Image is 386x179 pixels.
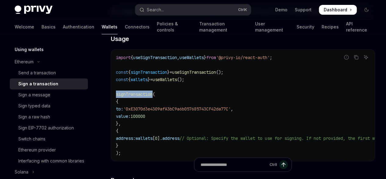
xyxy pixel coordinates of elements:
[123,106,231,112] span: '0xE3070d3e4309afA3bC9a6b057685743CF42da77C'
[10,144,88,155] a: Ethereum provider
[10,78,88,89] a: Sign a transaction
[116,106,123,112] span: to:
[116,121,121,126] span: },
[15,46,44,53] h5: Using wallets
[324,7,347,13] span: Dashboard
[128,77,131,82] span: {
[10,133,88,144] a: Switch chains
[10,155,88,166] a: Interfacing with common libraries
[111,35,129,43] span: Usage
[10,56,88,67] button: Toggle Ethereum section
[131,55,133,60] span: {
[352,53,360,61] button: Copy the contents from the code block
[206,55,216,60] span: from
[172,69,216,75] span: useSignTransaction
[321,20,338,34] a: Recipes
[15,58,34,65] div: Ethereum
[238,7,247,12] span: Ctrl K
[346,20,371,34] a: API reference
[177,55,179,60] span: ,
[270,55,272,60] span: ;
[295,7,312,13] a: Support
[148,77,150,82] span: }
[116,77,128,82] span: const
[157,136,162,141] span: ].
[131,69,167,75] span: signTransaction
[102,20,117,34] a: Wallets
[255,20,289,34] a: User management
[18,146,56,154] div: Ethereum provider
[18,80,58,88] div: Sign a transaction
[10,89,88,100] a: Sign a message
[216,55,270,60] span: '@privy-io/react-auth'
[10,100,88,111] a: Sign typed data
[231,106,233,112] span: ,
[153,77,177,82] span: useWallets
[162,136,179,141] span: address
[18,113,50,121] div: Sign a raw hash
[125,20,150,34] a: Connectors
[147,6,164,13] div: Search...
[15,6,52,14] img: dark logo
[63,20,94,34] a: Authentication
[153,136,155,141] span: [
[216,69,223,75] span: ();
[116,99,118,104] span: {
[116,143,118,148] span: }
[279,160,288,169] button: Send message
[199,20,248,34] a: Transaction management
[133,55,177,60] span: useSignTransaction
[200,158,267,171] input: Ask a question...
[18,91,50,99] div: Sign a message
[18,135,45,143] div: Switch chains
[15,20,34,34] a: Welcome
[131,114,145,119] span: 100000
[116,128,118,134] span: {
[41,20,56,34] a: Basics
[15,168,28,176] div: Solana
[18,102,50,110] div: Sign typed data
[150,77,153,82] span: =
[10,67,88,78] a: Send a transaction
[116,136,135,141] span: address:
[204,55,206,60] span: }
[10,122,88,133] a: Sign EIP-7702 authorization
[10,166,88,177] button: Toggle Solana section
[362,53,370,61] button: Ask AI
[153,91,155,97] span: (
[297,20,314,34] a: Security
[167,69,170,75] span: }
[155,136,157,141] span: 0
[275,7,287,13] a: Demo
[179,55,204,60] span: useWallets
[116,91,153,97] span: signTransaction
[116,150,121,156] span: );
[177,77,184,82] span: ();
[18,124,74,132] div: Sign EIP-7702 authorization
[18,69,56,76] div: Send a transaction
[170,69,172,75] span: =
[135,136,153,141] span: wallets
[116,114,131,119] span: value:
[10,111,88,122] a: Sign a raw hash
[362,5,371,15] button: Toggle dark mode
[116,55,131,60] span: import
[342,53,350,61] button: Report incorrect code
[157,20,192,34] a: Policies & controls
[116,69,128,75] span: const
[131,77,148,82] span: wallets
[319,5,357,15] a: Dashboard
[18,157,84,165] div: Interfacing with common libraries
[135,4,251,15] button: Open search
[128,69,131,75] span: {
